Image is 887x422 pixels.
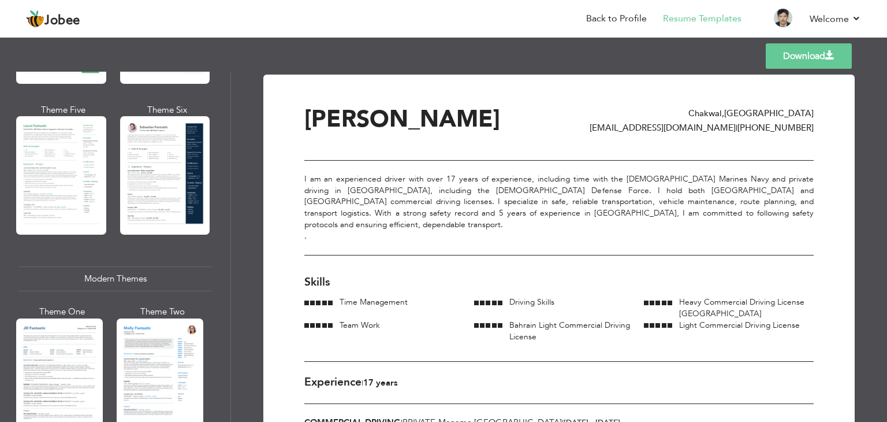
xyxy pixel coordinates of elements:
[361,377,363,388] span: |
[509,320,630,342] span: Bahrain Light Commercial Driving License
[304,375,361,390] span: Experience
[363,377,398,388] span: 17 Years
[722,108,724,119] span: ,
[340,297,408,308] span: Time Management
[119,306,206,318] div: Theme Two
[509,297,554,308] span: Driving Skills
[304,160,814,256] div: I am an experienced driver with over 17 years of experience, including time with the [DEMOGRAPHIC...
[663,12,741,25] a: Resume Templates
[688,108,814,119] span: Chakwal [GEOGRAPHIC_DATA]
[590,122,736,134] span: [EMAIL_ADDRESS][DOMAIN_NAME]
[26,10,44,28] img: jobee.io
[18,266,212,291] div: Modern Themes
[304,103,500,135] span: [PERSON_NAME]
[18,306,105,318] div: Theme One
[304,275,814,290] div: Skills
[774,9,792,27] img: Profile Img
[44,14,80,27] span: Jobee
[26,10,80,28] a: Jobee
[122,104,213,116] div: Theme Six
[340,320,380,331] span: Team Work
[679,320,800,331] span: Light Commercial Driving License
[810,12,861,26] a: Welcome
[737,122,814,134] span: [PHONE_NUMBER]
[679,297,804,319] span: Heavy Commercial Driving License [GEOGRAPHIC_DATA]
[736,122,737,134] span: |
[18,104,109,116] div: Theme Five
[766,43,852,69] a: Download
[586,12,647,25] a: Back to Profile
